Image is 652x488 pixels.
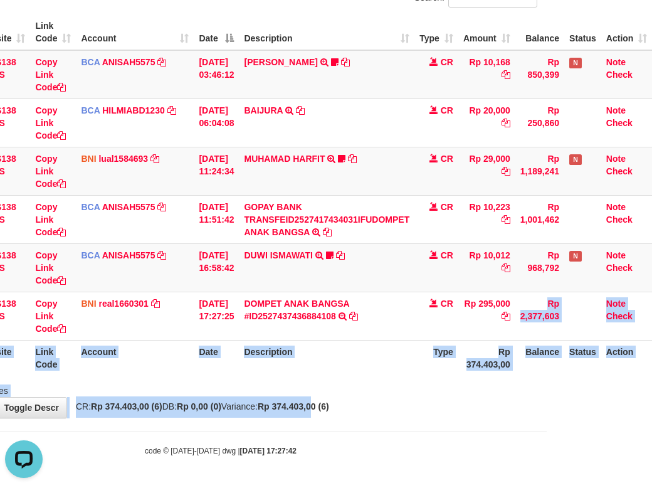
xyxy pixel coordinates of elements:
[569,154,582,165] span: Has Note
[414,14,458,50] th: Type: activate to sort column ascending
[414,340,458,376] th: Type
[348,154,357,164] a: Copy MUHAMAD HARFIT to clipboard
[81,250,100,260] span: BCA
[102,250,155,260] a: ANISAH5575
[606,263,633,273] a: Check
[244,105,283,115] a: BAIJURA
[441,57,453,67] span: CR
[606,311,633,321] a: Check
[35,202,66,237] a: Copy Link Code
[606,166,633,176] a: Check
[244,154,325,164] a: MUHAMAD HARFIT
[30,14,76,50] th: Link Code: activate to sort column ascending
[502,263,510,273] a: Copy Rp 10,012 to clipboard
[441,154,453,164] span: CR
[150,154,159,164] a: Copy lual1584693 to clipboard
[606,70,633,80] a: Check
[606,250,626,260] a: Note
[502,118,510,128] a: Copy Rp 20,000 to clipboard
[606,118,633,128] a: Check
[441,105,453,115] span: CR
[458,292,515,340] td: Rp 295,000
[157,250,166,260] a: Copy ANISAH5575 to clipboard
[5,5,43,43] button: Open LiveChat chat widget
[81,105,100,115] span: BCA
[502,215,510,225] a: Copy Rp 10,223 to clipboard
[98,154,148,164] a: lual1584693
[441,299,453,309] span: CR
[194,340,239,376] th: Date
[502,166,510,176] a: Copy Rp 29,000 to clipboard
[515,292,564,340] td: Rp 2,377,603
[240,447,297,455] strong: [DATE] 17:27:42
[81,202,100,212] span: BCA
[145,447,297,455] small: code © [DATE]-[DATE] dwg |
[515,195,564,243] td: Rp 1,001,462
[81,154,96,164] span: BNI
[458,340,515,376] th: Rp 374.403,00
[70,401,329,411] span: CR: DB: Variance:
[76,340,194,376] th: Account
[606,57,626,67] a: Note
[336,250,345,260] a: Copy DUWI ISMAWATI to clipboard
[35,105,66,141] a: Copy Link Code
[244,57,317,67] a: [PERSON_NAME]
[458,14,515,50] th: Amount: activate to sort column ascending
[102,105,165,115] a: HILMIABD1230
[239,340,414,376] th: Description
[458,98,515,147] td: Rp 20,000
[194,50,239,99] td: [DATE] 03:46:12
[323,227,332,237] a: Copy GOPAY BANK TRANSFEID2527417434031IFUDOMPET ANAK BANGSA to clipboard
[441,250,453,260] span: CR
[349,311,358,321] a: Copy DOMPET ANAK BANGSA #ID2527437436884108 to clipboard
[564,340,601,376] th: Status
[157,202,166,212] a: Copy ANISAH5575 to clipboard
[458,147,515,195] td: Rp 29,000
[35,154,66,189] a: Copy Link Code
[102,57,155,67] a: ANISAH5575
[606,202,626,212] a: Note
[76,14,194,50] th: Account: activate to sort column ascending
[606,154,626,164] a: Note
[515,50,564,99] td: Rp 850,399
[258,401,329,411] strong: Rp 374.403,00 (6)
[502,70,510,80] a: Copy Rp 10,168 to clipboard
[244,202,409,237] a: GOPAY BANK TRANSFEID2527417434031IFUDOMPET ANAK BANGSA
[177,401,221,411] strong: Rp 0,00 (0)
[194,147,239,195] td: [DATE] 11:24:34
[515,14,564,50] th: Balance
[102,202,155,212] a: ANISAH5575
[441,202,453,212] span: CR
[194,195,239,243] td: [DATE] 11:51:42
[194,14,239,50] th: Date: activate to sort column descending
[98,299,148,309] a: real1660301
[458,50,515,99] td: Rp 10,168
[244,299,349,321] a: DOMPET ANAK BANGSA #ID2527437436884108
[341,57,350,67] a: Copy INA PAUJANAH to clipboard
[157,57,166,67] a: Copy ANISAH5575 to clipboard
[35,299,66,334] a: Copy Link Code
[81,299,96,309] span: BNI
[515,243,564,292] td: Rp 968,792
[194,98,239,147] td: [DATE] 06:04:08
[564,14,601,50] th: Status
[35,250,66,285] a: Copy Link Code
[569,58,582,68] span: Has Note
[30,340,76,376] th: Link Code
[91,401,162,411] strong: Rp 374.403,00 (6)
[606,215,633,225] a: Check
[502,311,510,321] a: Copy Rp 295,000 to clipboard
[239,14,414,50] th: Description: activate to sort column ascending
[515,98,564,147] td: Rp 250,860
[194,292,239,340] td: [DATE] 17:27:25
[458,195,515,243] td: Rp 10,223
[458,243,515,292] td: Rp 10,012
[515,340,564,376] th: Balance
[606,105,626,115] a: Note
[569,251,582,262] span: Has Note
[194,243,239,292] td: [DATE] 16:58:42
[244,250,312,260] a: DUWI ISMAWATI
[81,57,100,67] span: BCA
[35,57,66,92] a: Copy Link Code
[606,299,626,309] a: Note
